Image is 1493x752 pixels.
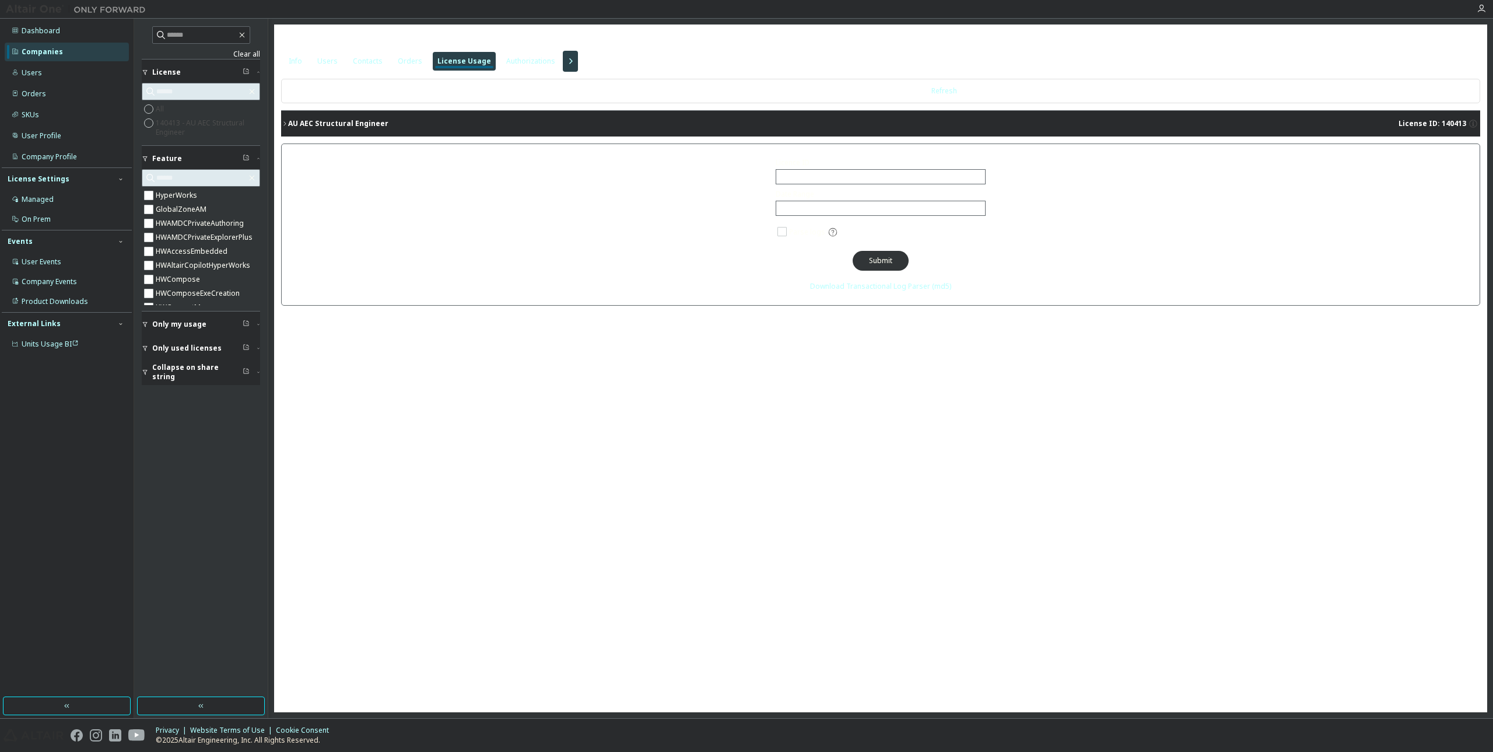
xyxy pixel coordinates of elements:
[156,116,260,139] label: 140413 - AU AEC Structural Engineer
[152,363,243,382] span: Collapse on share string
[776,158,986,167] label: Licence ID
[776,190,986,199] label: Date Range
[8,319,61,328] div: External Links
[22,297,88,306] div: Product Downloads
[128,729,145,741] img: youtube.svg
[932,281,951,291] a: (md5)
[1399,119,1466,128] span: License ID: 140413
[281,32,466,48] span: Allester Engineering Ltd. - 82315
[3,729,64,741] img: altair_logo.svg
[156,230,255,244] label: HWAMDCPrivateExplorerPlus
[156,202,209,216] label: GlobalZoneAM
[243,344,250,353] span: Clear filter
[789,228,825,237] span: Parse logs
[506,57,555,66] div: Authorizations
[281,79,1480,103] div: Last updated at: [DATE] 03:17 PM CDT
[22,152,77,162] div: Company Profile
[288,119,388,128] div: AU AEC Structural Engineer
[90,729,102,741] img: instagram.svg
[8,174,69,184] div: License Settings
[142,60,260,85] button: License
[931,86,957,96] a: Refresh
[777,170,788,183] div: All
[853,251,909,271] button: Submit
[156,272,202,286] label: HWCompose
[22,257,61,267] div: User Events
[22,131,61,141] div: User Profile
[22,110,39,120] div: SKUs
[109,729,121,741] img: linkedin.svg
[276,726,336,735] div: Cookie Consent
[142,146,260,172] button: Feature
[22,215,51,224] div: On Prem
[810,281,930,291] a: Download Transactional Log Parser
[243,320,250,329] span: Clear filter
[776,201,985,215] div: Click to select
[353,57,383,66] div: Contacts
[142,312,260,337] button: Only my usage
[437,57,491,66] div: License Usage
[156,258,253,272] label: HWAltairCopilotHyperWorks
[156,216,246,230] label: HWAMDCPrivateAuthoring
[156,244,230,258] label: HWAccessEmbedded
[152,320,206,329] span: Only my usage
[22,89,46,99] div: Orders
[142,359,260,385] button: Collapse on share string
[22,277,77,286] div: Company Events
[779,204,824,213] div: Click to select
[156,735,336,745] p: © 2025 Altair Engineering, Inc. All Rights Reserved.
[243,368,250,377] span: Clear filter
[152,68,181,77] span: License
[142,50,260,59] a: Clear all
[243,68,250,77] span: Clear filter
[22,26,60,36] div: Dashboard
[22,195,54,204] div: Managed
[152,344,222,353] span: Only used licenses
[156,300,207,314] label: HWConnectMe
[776,170,985,184] div: All
[6,4,152,15] img: Altair One
[8,237,33,246] div: Events
[22,339,79,349] span: Units Usage BI
[156,102,166,116] label: All
[190,726,276,735] div: Website Terms of Use
[156,726,190,735] div: Privacy
[398,57,422,66] div: Orders
[289,57,302,66] div: Info
[152,154,182,163] span: Feature
[243,154,250,163] span: Clear filter
[281,111,1480,137] button: AU AEC Structural EngineerLicense ID: 140413
[156,286,242,300] label: HWComposeExeCreation
[156,188,199,202] label: HyperWorks
[142,335,260,361] button: Only used licenses
[71,729,83,741] img: facebook.svg
[22,68,42,78] div: Users
[317,57,338,66] div: Users
[22,47,63,57] div: Companies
